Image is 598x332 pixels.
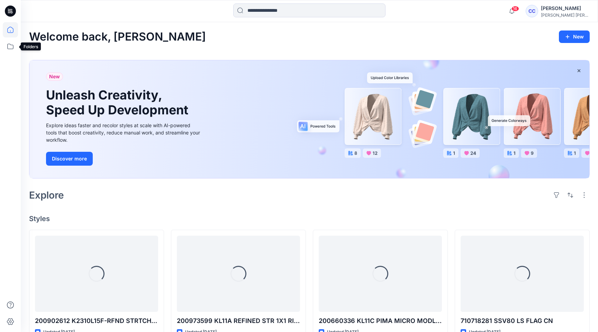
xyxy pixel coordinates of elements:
p: 200660336 KL11C PIMA MICRO MODL 140-FADRINA-CAP SLEEVE-CASUAL [319,316,442,326]
a: Discover more [46,152,202,166]
button: Discover more [46,152,93,166]
span: 16 [511,6,519,11]
h4: Styles [29,215,590,223]
div: Explore ideas faster and recolor styles at scale with AI-powered tools that boost creativity, red... [46,122,202,143]
div: CC [526,5,538,17]
button: New [559,30,590,43]
div: [PERSON_NAME] [541,4,589,12]
span: New [49,72,60,81]
h2: Explore [29,190,64,201]
h1: Unleash Creativity, Speed Up Development [46,88,191,117]
div: [PERSON_NAME] [PERSON_NAME] [541,12,589,18]
h2: Welcome back, [PERSON_NAME] [29,30,206,43]
p: 710718281 SSV80 LS FLAG CN [461,316,584,326]
p: 200902612 K2310L15F-RFND STRTCH 2X2 RIB-[PERSON_NAME]-SLEEVELESS-TANK [35,316,158,326]
p: 200973599 KL11A REFINED STR 1X1 RIB-MUNZIE-ELBOW SLEEVE-DAY DRESS-M [177,316,300,326]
